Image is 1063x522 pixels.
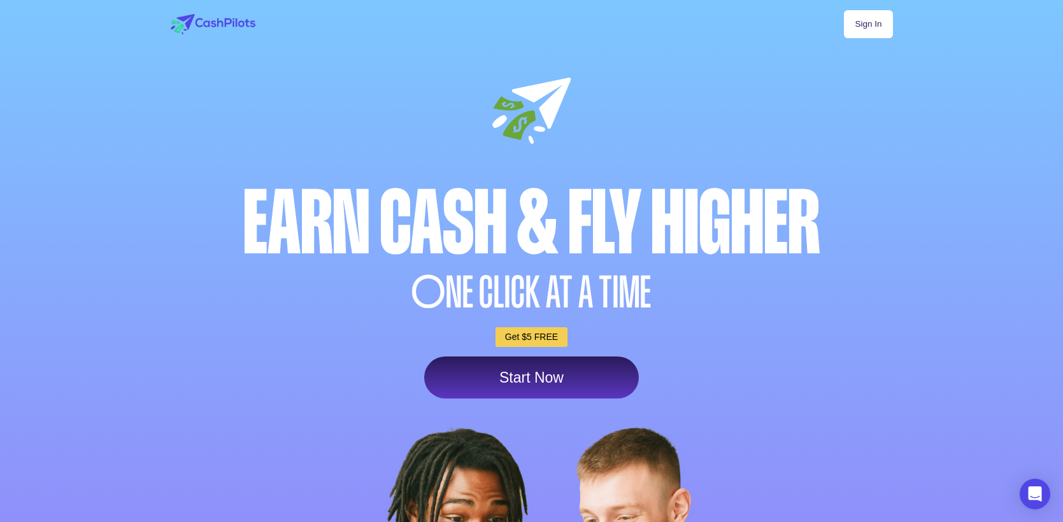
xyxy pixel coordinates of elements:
[168,179,896,267] div: Earn Cash & Fly higher
[411,271,446,314] span: O
[1020,479,1050,509] div: Open Intercom Messenger
[168,271,896,314] div: NE CLICK AT A TIME
[844,10,892,38] a: Sign In
[171,14,255,34] img: logo
[496,327,567,347] a: Get $5 FREE
[424,356,639,399] a: Start Now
